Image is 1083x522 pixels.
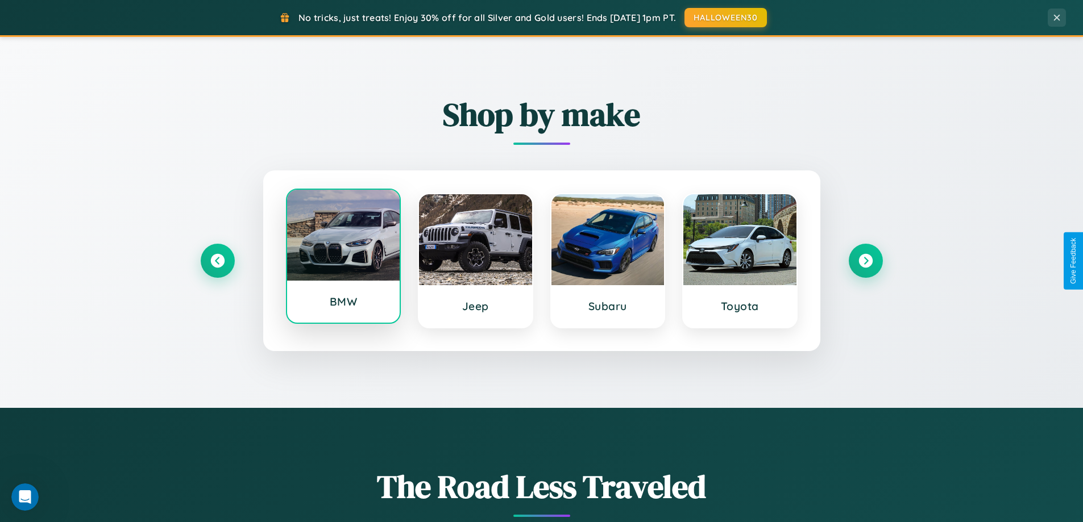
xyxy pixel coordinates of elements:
h2: Shop by make [201,93,883,136]
h3: Jeep [430,299,521,313]
button: HALLOWEEN30 [684,8,767,27]
div: Give Feedback [1069,238,1077,284]
h3: Subaru [563,299,653,313]
h3: BMW [298,295,389,308]
iframe: Intercom live chat [11,483,39,511]
h3: Toyota [695,299,785,313]
h1: The Road Less Traveled [201,465,883,508]
span: No tricks, just treats! Enjoy 30% off for all Silver and Gold users! Ends [DATE] 1pm PT. [298,12,676,23]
